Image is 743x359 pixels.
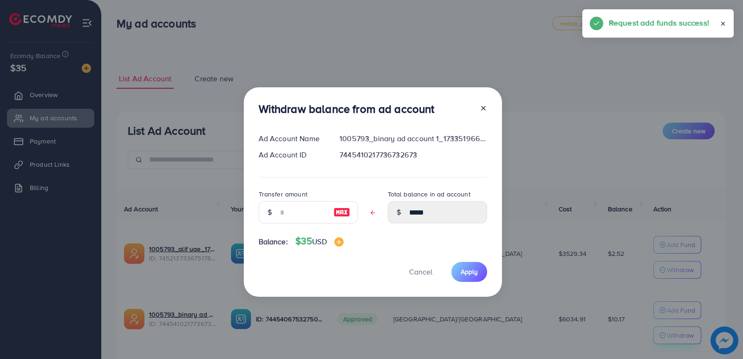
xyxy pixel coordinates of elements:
[332,150,494,160] div: 7445410217736732673
[259,236,288,247] span: Balance:
[388,189,470,199] label: Total balance in ad account
[461,267,478,276] span: Apply
[312,236,326,247] span: USD
[251,133,332,144] div: Ad Account Name
[251,150,332,160] div: Ad Account ID
[259,102,435,116] h3: Withdraw balance from ad account
[409,267,432,277] span: Cancel
[609,17,709,29] h5: Request add funds success!
[295,235,344,247] h4: $35
[259,189,307,199] label: Transfer amount
[333,207,350,218] img: image
[334,237,344,247] img: image
[332,133,494,144] div: 1005793_binary ad account 1_1733519668386
[451,262,487,282] button: Apply
[398,262,444,282] button: Cancel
